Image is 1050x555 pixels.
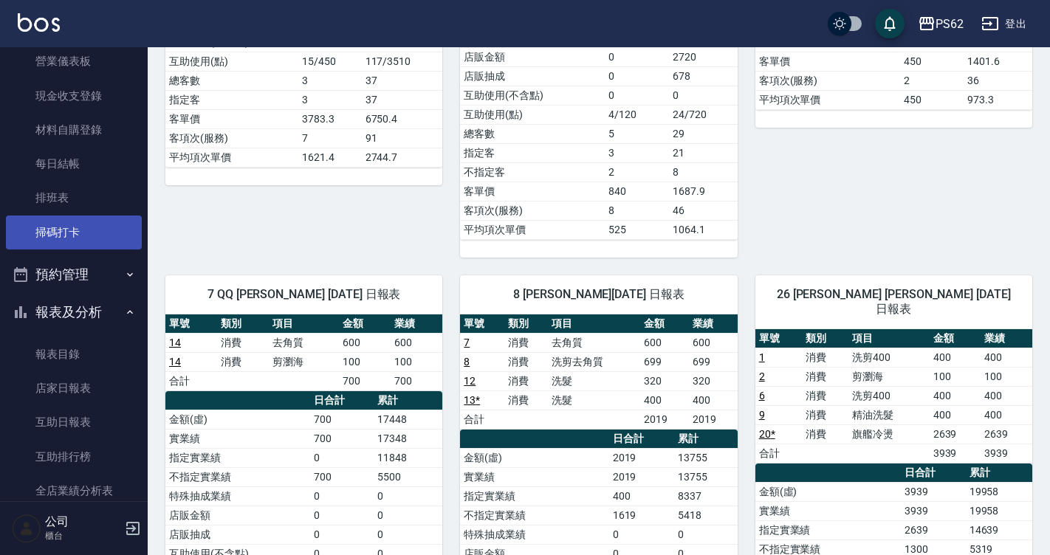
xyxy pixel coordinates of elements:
td: 400 [930,405,981,424]
td: 指定實業績 [755,520,902,540]
td: 3939 [901,501,965,520]
td: 19958 [966,501,1032,520]
td: 消費 [802,424,848,444]
td: 699 [689,352,738,371]
a: 每日結帳 [6,147,142,181]
td: 2019 [640,410,689,429]
td: 100 [981,367,1032,386]
td: 2 [900,71,964,90]
th: 日合計 [609,430,675,449]
a: 現金收支登錄 [6,79,142,113]
th: 累計 [966,463,1032,483]
td: 0 [310,486,374,506]
td: 19958 [966,482,1032,501]
th: 類別 [504,314,548,334]
td: 0 [674,525,737,544]
td: 2639 [930,424,981,444]
td: 消費 [802,348,848,367]
td: 840 [605,182,668,201]
td: 剪瀏海 [269,352,340,371]
td: 平均項次單價 [460,220,605,239]
td: 37 [362,90,443,109]
td: 互助使用(不含點) [460,86,605,105]
td: 3 [605,143,668,162]
td: 678 [669,66,738,86]
td: 0 [669,86,738,105]
td: 0 [605,47,668,66]
td: 平均項次單價 [755,90,900,109]
td: 客單價 [165,109,298,128]
td: 洗剪400 [848,386,930,405]
td: 0 [374,486,442,506]
td: 金額(虛) [755,482,902,501]
td: 特殊抽成業績 [460,525,608,544]
td: 精油洗髮 [848,405,930,424]
td: 店販抽成 [460,66,605,86]
th: 項目 [848,329,930,348]
td: 699 [640,352,689,371]
td: 700 [310,410,374,429]
td: 實業績 [460,467,608,486]
td: 2639 [981,424,1032,444]
a: 材料自購登錄 [6,113,142,147]
th: 單號 [460,314,504,334]
td: 14639 [966,520,1032,540]
button: 報表及分析 [6,293,142,331]
td: 0 [310,525,374,544]
td: 600 [339,333,391,352]
td: 600 [391,333,442,352]
td: 店販金額 [460,47,605,66]
td: 3783.3 [298,109,361,128]
td: 3939 [981,444,1032,463]
td: 2019 [609,467,675,486]
td: 實業績 [165,429,310,448]
h5: 公司 [45,514,120,529]
td: 700 [339,371,391,390]
td: 3 [298,71,361,90]
td: 11848 [374,448,442,467]
td: 1621.4 [298,148,361,167]
td: 400 [930,386,981,405]
td: 3939 [901,482,965,501]
th: 單號 [755,329,802,348]
td: 1619 [609,506,675,525]
td: 不指定實業績 [165,467,310,486]
td: 總客數 [165,71,298,90]
td: 973.3 [964,90,1032,109]
th: 類別 [217,314,269,334]
th: 累計 [674,430,737,449]
th: 金額 [640,314,689,334]
td: 金額(虛) [460,448,608,467]
td: 消費 [802,405,848,424]
td: 1687.9 [669,182,738,201]
td: 旗艦冷燙 [848,424,930,444]
p: 櫃台 [45,529,120,542]
td: 消費 [217,352,269,371]
td: 2019 [609,448,675,467]
a: 掃碼打卡 [6,216,142,249]
img: Person [12,514,41,543]
td: 指定客 [165,90,298,109]
span: 26 [PERSON_NAME] [PERSON_NAME] [DATE] 日報表 [773,287,1015,317]
td: 5500 [374,467,442,486]
td: 37 [362,71,443,90]
td: 消費 [217,333,269,352]
td: 7 [298,128,361,148]
table: a dense table [165,314,442,391]
td: 600 [689,333,738,352]
td: 合計 [165,371,217,390]
a: 6 [759,390,765,401]
td: 15/450 [298,52,361,71]
td: 客項次(服務) [165,128,298,148]
td: 去角質 [269,333,340,352]
button: save [875,9,905,38]
td: 0 [374,506,442,525]
th: 類別 [802,329,848,348]
td: 消費 [802,367,848,386]
th: 日合計 [310,391,374,410]
td: 總客數 [460,124,605,143]
td: 400 [640,390,689,410]
td: 600 [640,333,689,352]
td: 特殊抽成業績 [165,486,310,506]
td: 不指定實業績 [460,506,608,525]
